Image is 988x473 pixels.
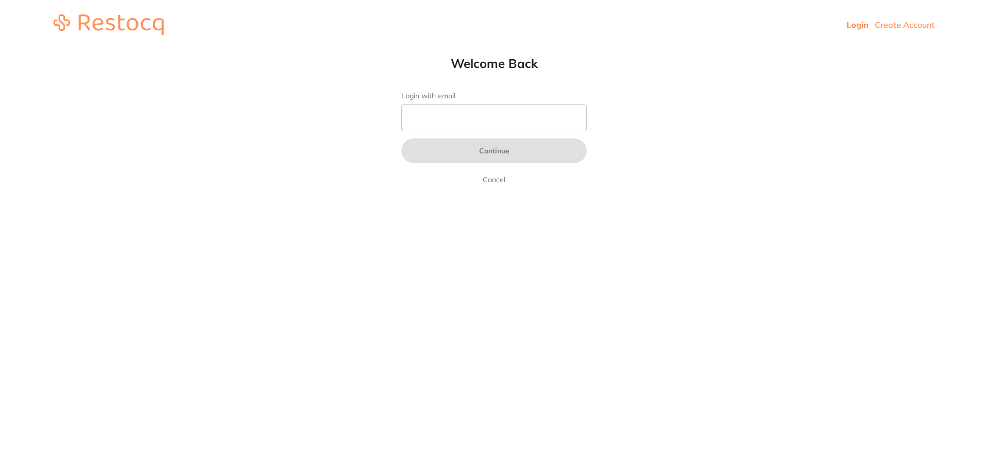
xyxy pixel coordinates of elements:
[401,138,587,163] button: Continue
[54,14,164,35] img: restocq_logo.svg
[481,173,507,186] a: Cancel
[401,92,587,100] label: Login with email
[875,20,934,30] a: Create Account
[381,56,607,71] h1: Welcome Back
[846,20,869,30] a: Login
